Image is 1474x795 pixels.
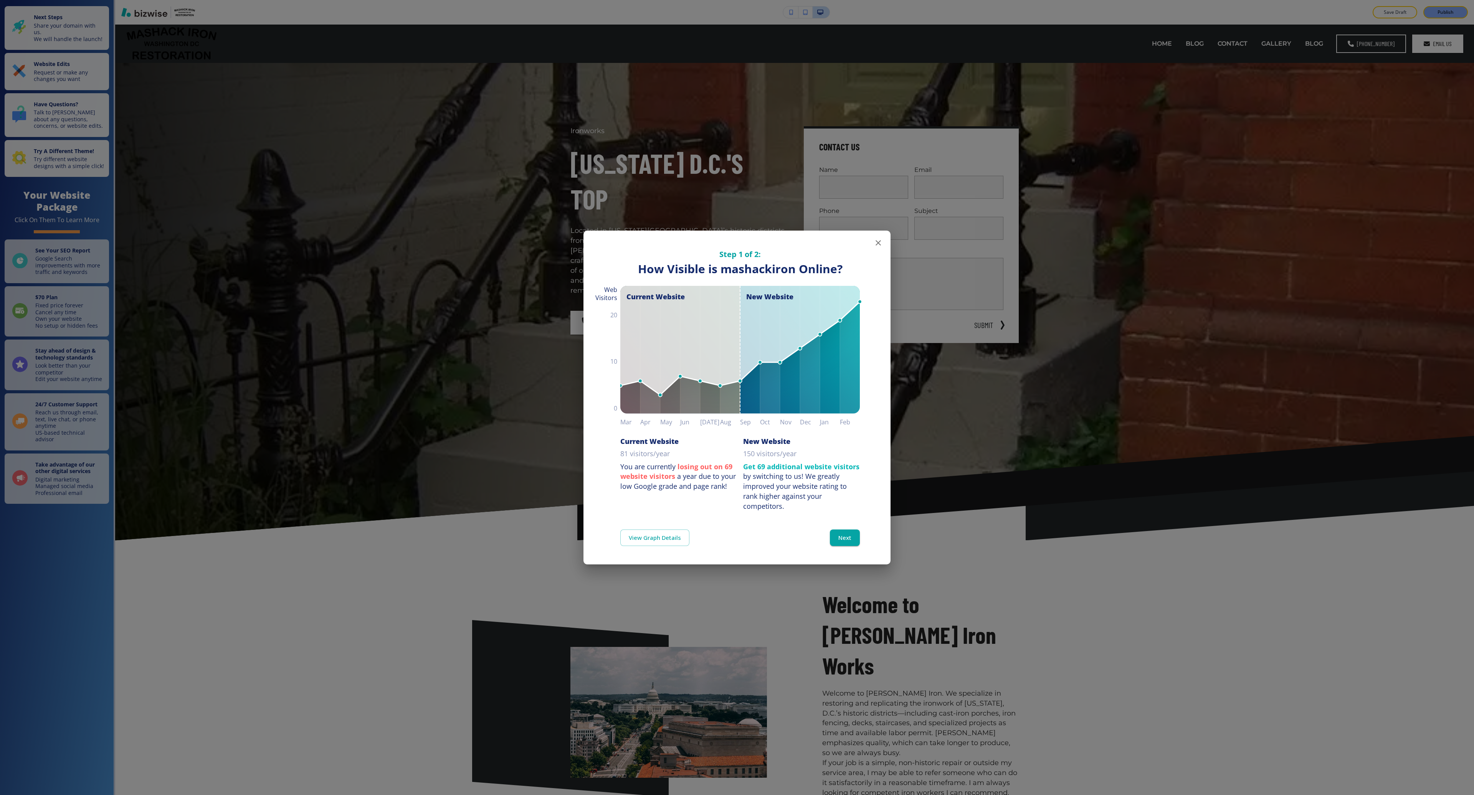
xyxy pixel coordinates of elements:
h6: Jun [680,417,700,427]
h6: Current Website [620,437,679,446]
div: We greatly improved your website rating to rank higher against your competitors. [743,472,847,510]
strong: Get 69 additional website visitors [743,462,859,471]
h6: Jan [820,417,840,427]
p: 81 visitors/year [620,449,670,459]
h6: Dec [800,417,820,427]
h6: Mar [620,417,640,427]
h6: May [660,417,680,427]
h6: Nov [780,417,800,427]
h6: [DATE] [700,417,720,427]
h6: Sep [740,417,760,427]
p: by switching to us! [743,462,860,511]
h6: Feb [840,417,860,427]
strong: losing out on 69 website visitors [620,462,732,481]
p: 150 visitors/year [743,449,796,459]
p: You are currently a year due to your low Google grade and page rank! [620,462,737,492]
h6: Aug [720,417,740,427]
h6: Apr [640,417,660,427]
button: Next [830,529,860,546]
h6: Oct [760,417,780,427]
h6: New Website [743,437,790,446]
a: View Graph Details [620,529,689,546]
